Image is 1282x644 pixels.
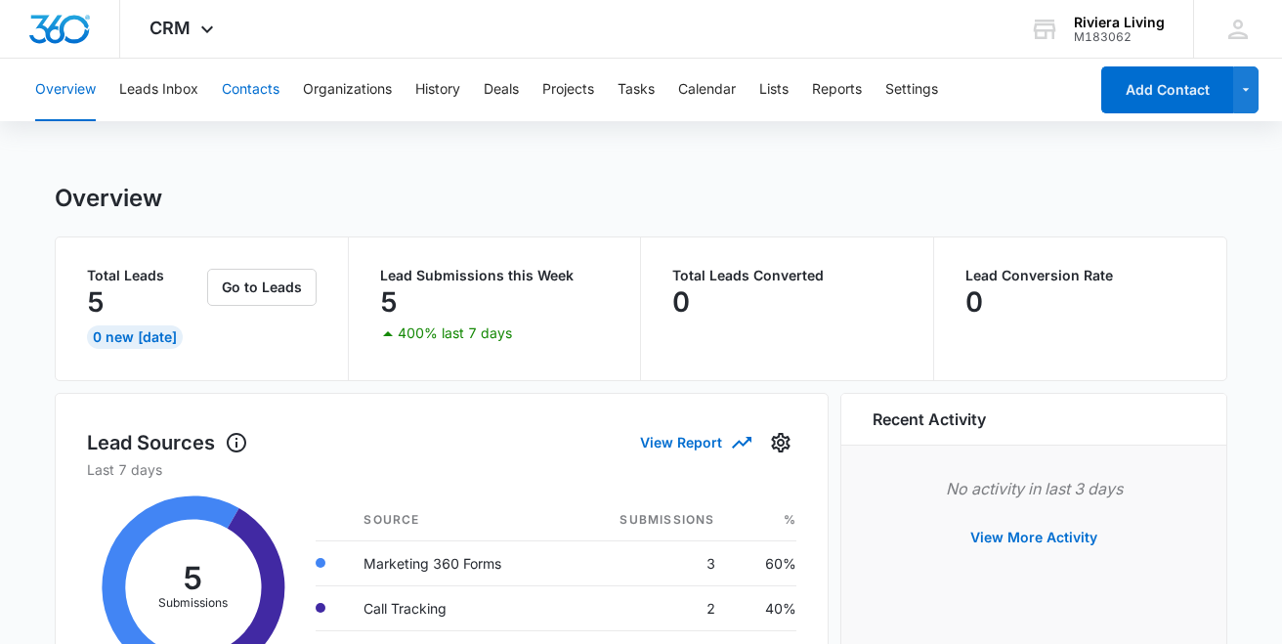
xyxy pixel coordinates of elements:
[542,59,594,121] button: Projects
[731,540,796,585] td: 60%
[87,428,248,457] h1: Lead Sources
[150,18,191,38] span: CRM
[87,325,183,349] div: 0 New [DATE]
[759,59,789,121] button: Lists
[567,585,730,630] td: 2
[951,514,1117,561] button: View More Activity
[618,59,655,121] button: Tasks
[303,59,392,121] button: Organizations
[207,279,317,295] a: Go to Leads
[380,269,610,282] p: Lead Submissions this Week
[567,540,730,585] td: 3
[640,425,749,459] button: View Report
[380,286,398,318] p: 5
[678,59,736,121] button: Calendar
[965,269,1196,282] p: Lead Conversion Rate
[348,499,567,541] th: Source
[398,326,512,340] p: 400% last 7 days
[731,499,796,541] th: %
[207,269,317,306] button: Go to Leads
[731,585,796,630] td: 40%
[1074,30,1165,44] div: account id
[567,499,730,541] th: Submissions
[87,459,796,480] p: Last 7 days
[55,184,162,213] h1: Overview
[348,540,567,585] td: Marketing 360 Forms
[484,59,519,121] button: Deals
[672,286,690,318] p: 0
[812,59,862,121] button: Reports
[87,269,203,282] p: Total Leads
[765,427,796,458] button: Settings
[222,59,279,121] button: Contacts
[1101,66,1233,113] button: Add Contact
[885,59,938,121] button: Settings
[873,477,1195,500] p: No activity in last 3 days
[672,269,902,282] p: Total Leads Converted
[119,59,198,121] button: Leads Inbox
[415,59,460,121] button: History
[1074,15,1165,30] div: account name
[965,286,983,318] p: 0
[87,286,105,318] p: 5
[348,585,567,630] td: Call Tracking
[35,59,96,121] button: Overview
[873,408,986,431] h6: Recent Activity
